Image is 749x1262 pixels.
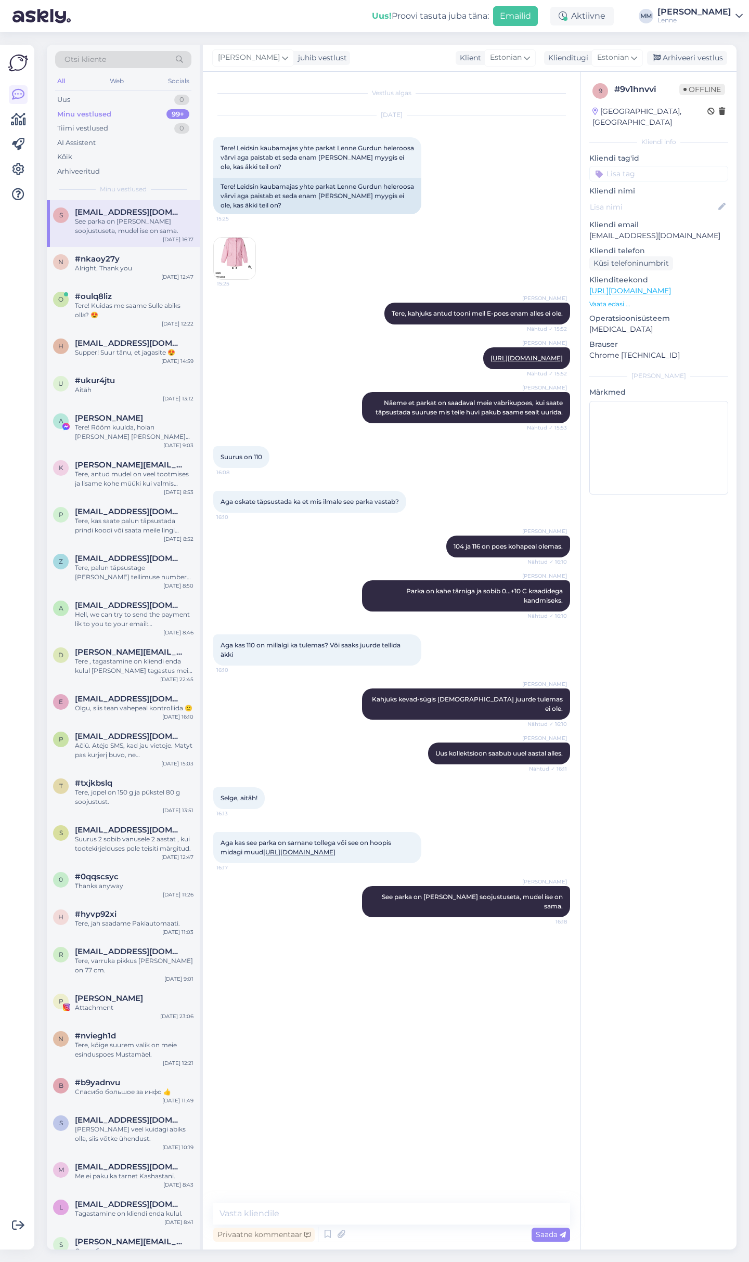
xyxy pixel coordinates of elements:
[75,601,183,610] span: atthetop1001@gmail.com
[522,680,567,688] span: [PERSON_NAME]
[160,675,193,683] div: [DATE] 22:45
[75,835,193,853] div: Suurus 2 sobib vanusele 2 aastat , kui tootekirjelduses pole teisiti märgitud.
[216,215,255,223] span: 15:25
[522,339,567,347] span: [PERSON_NAME]
[163,1059,193,1067] div: [DATE] 12:21
[161,853,193,861] div: [DATE] 12:47
[456,53,481,63] div: Klient
[213,1228,315,1242] div: Privaatne kommentaar
[647,51,727,65] div: Arhiveeri vestlus
[75,1162,183,1172] span: miraidrisova@gmail.com
[59,1241,63,1248] span: s
[75,413,143,423] span: Aiki Jürgenstein
[75,507,183,516] span: purgamariin@gmail.com
[164,535,193,543] div: [DATE] 8:52
[58,1166,64,1174] span: m
[59,1119,63,1127] span: s
[527,612,567,620] span: Nähtud ✓ 16:10
[75,1125,193,1143] div: [PERSON_NAME] veel kuidagi abiks olla, siis võtke ühendust.
[75,460,183,470] span: krista.kbi@gmail.com
[166,109,189,120] div: 99+
[75,1246,193,1256] div: Спасибо
[75,872,119,881] span: #0qqscsyc
[679,84,725,95] span: Offline
[75,694,183,704] span: evelinkalso1@gmail.com
[75,610,193,629] div: Hell, we can try to send the payment lik to you to your email: [EMAIL_ADDRESS][DOMAIN_NAME]
[163,582,193,590] div: [DATE] 8:50
[372,11,392,21] b: Uus!
[163,629,193,636] div: [DATE] 8:46
[164,1218,193,1226] div: [DATE] 8:41
[59,951,63,958] span: r
[59,829,63,837] span: s
[527,558,567,566] span: Nähtud ✓ 16:10
[75,376,115,385] span: #ukur4jtu
[75,554,183,563] span: zehra.khudaverdiyeva@gmail.com
[536,1230,566,1239] span: Saada
[522,734,567,742] span: [PERSON_NAME]
[522,527,567,535] span: [PERSON_NAME]
[75,741,193,760] div: Ačiū. Atėjo SMS, kad jau vietoje. Matyt pas kurjerį buvo, ne [GEOGRAPHIC_DATA], o [GEOGRAPHIC_DAT...
[216,666,255,674] span: 16:10
[75,292,112,301] span: #oulq8liz
[294,53,347,63] div: juhib vestlust
[164,975,193,983] div: [DATE] 9:01
[57,123,108,134] div: Tiimi vestlused
[213,110,570,120] div: [DATE]
[75,1003,193,1012] div: Attachment
[589,275,728,285] p: Klienditeekond
[589,230,728,241] p: [EMAIL_ADDRESS][DOMAIN_NAME]
[589,186,728,197] p: Kliendi nimi
[57,152,72,162] div: Kõik
[589,300,728,309] p: Vaata edasi ...
[221,641,402,658] span: Aga kas 110 on millalgi ka tulemas? Või saaks juurde tellida äkki
[75,1040,193,1059] div: Tere, kõige suurem valik on meie esinduspoes Mustamäel.
[174,123,189,134] div: 0
[58,295,63,303] span: o
[59,464,63,472] span: k
[589,387,728,398] p: Märkmed
[75,919,193,928] div: Tere, jah saadame Pakiautomaati.
[161,273,193,281] div: [DATE] 12:47
[528,918,567,926] span: 16:18
[639,9,653,23] div: MM
[75,1172,193,1181] div: Me ei paku ka tarnet Kashastani.
[55,74,67,88] div: All
[163,395,193,402] div: [DATE] 13:12
[657,16,731,24] div: Lenne
[164,488,193,496] div: [DATE] 8:53
[162,1143,193,1151] div: [DATE] 10:19
[657,8,731,16] div: [PERSON_NAME]
[221,144,416,171] span: Tere! Leidsin kaubamajas yhte parkat Lenne Gurdun heleroosa värvi aga paistab et seda enam [PERSO...
[527,424,567,432] span: Nähtud ✓ 15:53
[527,325,567,333] span: Nähtud ✓ 15:52
[174,95,189,105] div: 0
[57,95,70,105] div: Uus
[372,695,564,712] span: Kahjuks kevad-sügis [DEMOGRAPHIC_DATA] juurde tulemas ei ole.
[162,1097,193,1104] div: [DATE] 11:49
[166,74,191,88] div: Socials
[59,997,63,1005] span: P
[75,647,183,657] span: diana.stopite@inbox.lv
[589,350,728,361] p: Chrome [TECHNICAL_ID]
[614,83,679,96] div: # 9v1hnvvi
[75,732,183,741] span: pirkimas@smetonis.eu
[75,1115,183,1125] span: salmus66@gmail.com
[221,453,262,461] span: Suurus on 110
[75,947,183,956] span: roosaili112@gmail.com
[527,720,567,728] span: Nähtud ✓ 16:10
[75,348,193,357] div: Supper! Suur tänu, et jagasite 😍
[59,782,63,790] span: t
[263,848,335,856] a: [URL][DOMAIN_NAME]
[75,881,193,891] div: Thanks anyway
[162,713,193,721] div: [DATE] 16:10
[75,778,112,788] span: #txjkbslq
[392,309,563,317] span: Tere, kahjuks antud tooni meil E-poes enam alles ei ole.
[75,1209,193,1218] div: Tagastamine on kliendi enda kulul.
[75,657,193,675] div: Tere , tagastamine on kliendi enda kulul [PERSON_NAME] tagastus meile jõuab vormistatakse teile t...
[75,1200,183,1209] span: litaakvamarin5@gmail.com
[75,825,183,835] span: stuardeska@yahoo.de
[527,370,567,378] span: Nähtud ✓ 15:52
[57,166,100,177] div: Arhiveeritud
[493,6,538,26] button: Emailid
